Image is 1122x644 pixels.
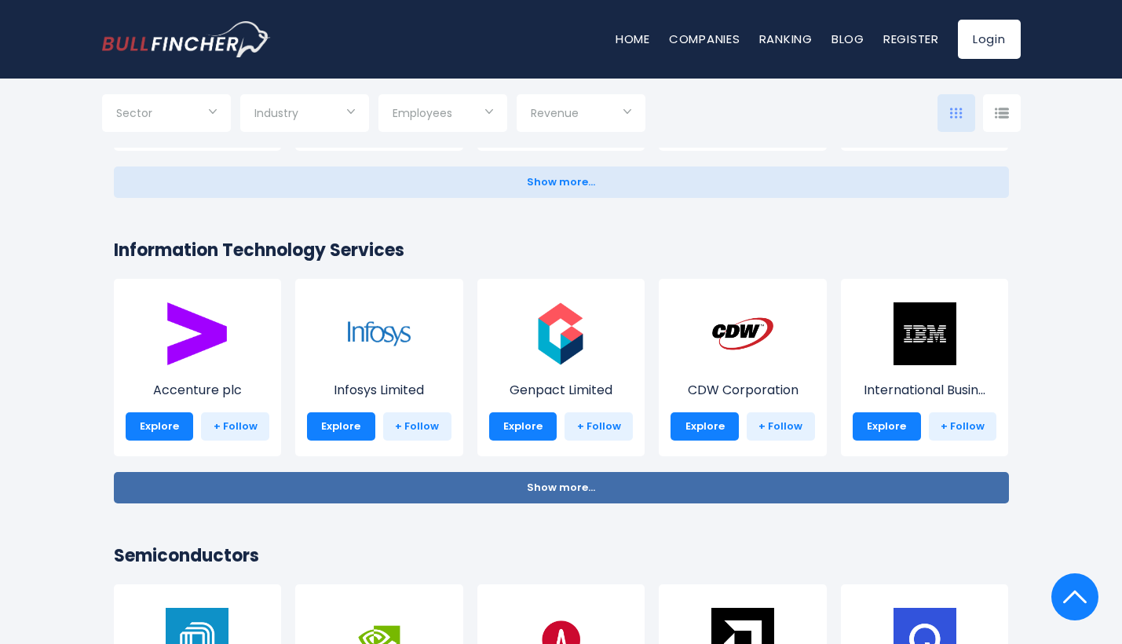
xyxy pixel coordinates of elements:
button: Show more... [114,166,1009,198]
a: + Follow [201,412,269,441]
span: Industry [254,106,298,120]
button: Show more... [114,472,1009,503]
img: G.png [529,302,592,365]
a: Explore [853,412,921,441]
a: Explore [671,412,739,441]
input: Selection [393,101,493,129]
a: Login [958,20,1021,59]
img: ACN.png [166,302,228,365]
input: Selection [531,101,631,129]
a: + Follow [565,412,633,441]
img: icon-comp-list-view.svg [995,108,1009,119]
h2: Semiconductors [114,543,1009,569]
a: Go to homepage [102,21,271,57]
a: Home [616,31,650,47]
span: Employees [393,106,452,120]
img: bullfincher logo [102,21,271,57]
a: CDW Corporation [671,331,815,400]
a: Infosys Limited [307,331,451,400]
span: Sector [116,106,152,120]
span: Revenue [531,106,579,120]
a: Accenture plc [126,331,270,400]
a: + Follow [747,412,815,441]
a: Explore [307,412,375,441]
a: + Follow [383,412,451,441]
a: Explore [489,412,557,441]
span: Show more... [527,177,595,188]
img: icon-comp-grid.svg [950,108,963,119]
h2: Information Technology Services [114,237,1009,263]
a: Companies [669,31,740,47]
img: INFY.png [348,302,411,365]
a: Ranking [759,31,813,47]
p: Accenture plc [126,381,270,400]
input: Selection [116,101,217,129]
img: CDW.png [711,302,774,365]
p: Infosys Limited [307,381,451,400]
a: Explore [126,412,194,441]
p: CDW Corporation [671,381,815,400]
a: + Follow [929,412,997,441]
a: Blog [831,31,864,47]
span: Show more... [527,482,595,494]
a: Genpact Limited [489,331,634,400]
img: IBM.png [894,302,956,365]
p: International Business Machines Corporation [853,381,997,400]
a: International Busin... [853,331,997,400]
input: Selection [254,101,355,129]
p: Genpact Limited [489,381,634,400]
a: Register [883,31,939,47]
